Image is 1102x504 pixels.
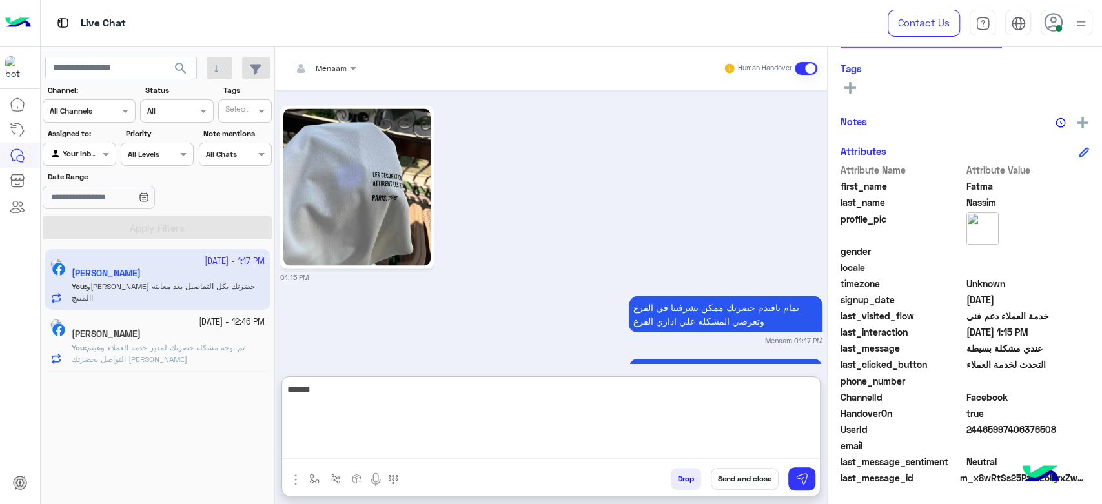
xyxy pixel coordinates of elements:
h6: Tags [841,63,1089,74]
h5: Bassem Salib [72,328,141,339]
img: profile [1073,15,1089,32]
img: send message [795,472,808,485]
span: null [966,261,1090,274]
span: profile_pic [841,212,964,242]
a: Contact Us [888,10,960,37]
img: picture [966,212,999,245]
span: gender [841,245,964,258]
img: make a call [388,474,398,485]
button: Send and close [711,468,779,490]
div: Select [223,103,249,118]
span: تم توجه مشكله حضرتك لمدير خدمه العملاء وهيتم التواصل بحضرتك هاتفيا [72,343,245,364]
img: Trigger scenario [331,474,341,484]
span: UserId [841,423,964,436]
span: last_clicked_button [841,358,964,371]
button: Apply Filters [43,216,272,239]
span: last_name [841,196,964,209]
b: : [72,343,87,352]
span: 2025-09-27T10:15:55.7982401Z [966,325,1090,339]
span: Attribute Name [841,163,964,177]
span: null [966,439,1090,452]
img: hulul-logo.png [1018,452,1063,498]
span: ChannelId [841,390,964,404]
button: select flow [304,468,325,489]
span: first_name [841,179,964,193]
img: 713415422032625 [5,56,28,79]
label: Priority [126,128,192,139]
small: Human Handover [738,63,792,74]
img: picture [50,319,62,330]
img: tab [975,16,990,31]
span: 0 [966,455,1090,469]
img: tab [55,15,71,31]
span: Nassim [966,196,1090,209]
span: Menaam [316,63,347,73]
span: last_message [841,341,964,355]
img: send attachment [288,472,303,487]
img: add [1077,117,1088,128]
span: You [72,343,85,352]
span: 0 [966,390,1090,404]
span: search [173,61,189,76]
button: Trigger scenario [325,468,347,489]
img: Logo [5,10,31,37]
span: last_interaction [841,325,964,339]
span: Unknown [966,277,1090,290]
span: عندي مشكلة بسيطة [966,341,1090,355]
span: signup_date [841,293,964,307]
span: 2025-09-27T09:55:56.994Z [966,293,1090,307]
span: Attribute Value [966,163,1090,177]
p: Live Chat [81,15,126,32]
label: Date Range [48,171,192,183]
button: search [165,57,197,85]
span: last_visited_flow [841,309,964,323]
img: tab [1011,16,1026,31]
span: m_x8wRtSs25Pz11EoPjrxZwGhTwyPeVGtbRnturefxEPddC9qopjddAKo7TR_zaWyQcCD2xW0wP9WFf4bOeuQ79Q [960,471,1089,485]
small: [DATE] - 12:46 PM [199,316,265,328]
img: select flow [309,474,320,484]
span: true [966,407,1090,420]
label: Note mentions [203,128,270,139]
span: null [966,245,1090,258]
small: Menaam 01:17 PM [765,335,822,345]
h6: Attributes [841,145,886,157]
small: 01:15 PM [280,272,309,282]
label: Tags [223,85,270,96]
label: Assigned to: [48,128,114,139]
span: timezone [841,277,964,290]
span: locale [841,261,964,274]
a: tab [970,10,995,37]
span: last_message_sentiment [841,455,964,469]
img: 552575204_788438307228051_2082550128398364730_n.jpg [283,108,431,265]
h6: Notes [841,116,867,127]
span: خدمة العملاء دعم فني [966,309,1090,323]
span: null [966,374,1090,388]
span: phone_number [841,374,964,388]
span: HandoverOn [841,407,964,420]
p: 27/9/2025, 1:17 PM [629,358,822,394]
p: 27/9/2025, 1:17 PM [629,296,822,332]
img: Facebook [52,323,65,336]
button: Drop [671,468,701,490]
img: notes [1056,117,1066,128]
img: send voice note [368,472,383,487]
span: last_message_id [841,471,957,485]
span: 24465997406376508 [966,423,1090,436]
label: Channel: [48,85,134,96]
img: create order [352,474,362,484]
button: create order [347,468,368,489]
span: email [841,439,964,452]
span: Fatma [966,179,1090,193]
label: Status [145,85,212,96]
span: التحدث لخدمة العملاء [966,358,1090,371]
